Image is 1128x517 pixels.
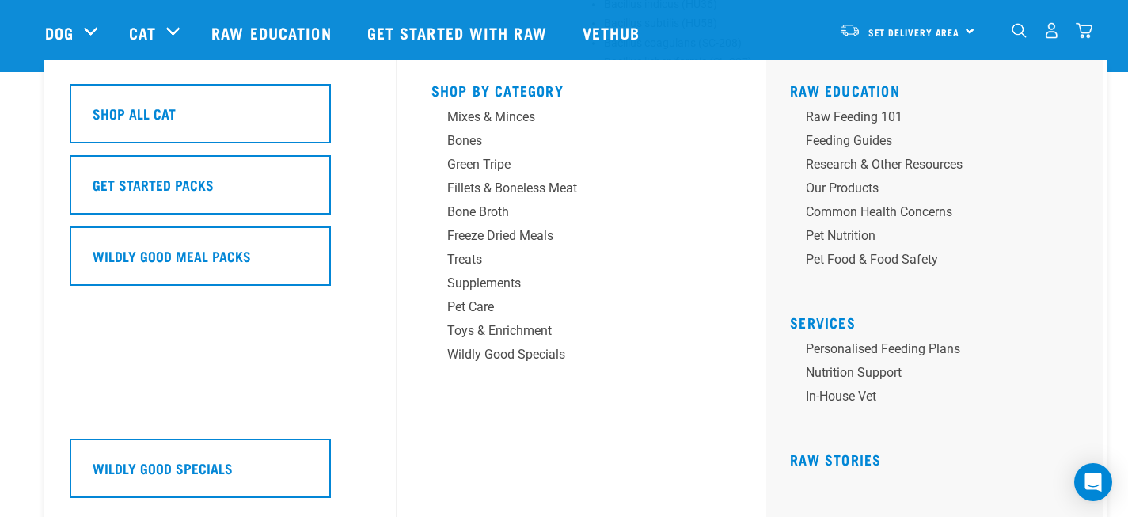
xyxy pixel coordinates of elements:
h5: Wildly Good Specials [93,458,233,478]
a: Raw Education [196,1,351,64]
a: Our Products [790,179,1091,203]
h5: Shop By Category [431,82,732,95]
div: Our Products [806,179,1053,198]
a: Raw Education [790,86,900,94]
a: Wildly Good Meal Packs [70,226,370,298]
div: Mixes & Minces [447,108,694,127]
a: Pet Care [431,298,732,321]
a: Vethub [567,1,660,64]
a: Fillets & Boneless Meat [431,179,732,203]
a: Treats [431,250,732,274]
span: Set Delivery Area [868,29,960,35]
div: Bone Broth [447,203,694,222]
a: Personalised Feeding Plans [790,340,1091,363]
a: Raw Feeding 101 [790,108,1091,131]
h5: Get Started Packs [93,174,214,195]
a: Get started with Raw [351,1,567,64]
img: home-icon-1@2x.png [1012,23,1027,38]
img: van-moving.png [839,23,860,37]
div: Green Tripe [447,155,694,174]
a: Bone Broth [431,203,732,226]
div: Pet Nutrition [806,226,1053,245]
div: Supplements [447,274,694,293]
a: Dog [45,21,74,44]
a: Raw Stories [790,455,881,463]
div: Research & Other Resources [806,155,1053,174]
a: Pet Food & Food Safety [790,250,1091,274]
div: Common Health Concerns [806,203,1053,222]
h5: Services [790,314,1091,327]
a: Cat [129,21,156,44]
div: Freeze Dried Meals [447,226,694,245]
div: Open Intercom Messenger [1074,463,1112,501]
div: Toys & Enrichment [447,321,694,340]
a: Feeding Guides [790,131,1091,155]
a: Toys & Enrichment [431,321,732,345]
a: Supplements [431,274,732,298]
img: user.png [1043,22,1060,39]
div: Feeding Guides [806,131,1053,150]
div: Pet Food & Food Safety [806,250,1053,269]
div: Pet Care [447,298,694,317]
a: Freeze Dried Meals [431,226,732,250]
a: In-house vet [790,387,1091,411]
a: Research & Other Resources [790,155,1091,179]
img: home-icon@2x.png [1076,22,1092,39]
div: Treats [447,250,694,269]
a: Common Health Concerns [790,203,1091,226]
div: Raw Feeding 101 [806,108,1053,127]
div: Fillets & Boneless Meat [447,179,694,198]
h5: Wildly Good Meal Packs [93,245,251,266]
div: Bones [447,131,694,150]
a: Wildly Good Specials [70,439,370,510]
div: Wildly Good Specials [447,345,694,364]
h5: Shop All Cat [93,103,176,124]
a: Shop All Cat [70,84,370,155]
a: Get Started Packs [70,155,370,226]
a: Wildly Good Specials [431,345,732,369]
a: Green Tripe [431,155,732,179]
a: Nutrition Support [790,363,1091,387]
a: Pet Nutrition [790,226,1091,250]
a: Bones [431,131,732,155]
a: Mixes & Minces [431,108,732,131]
